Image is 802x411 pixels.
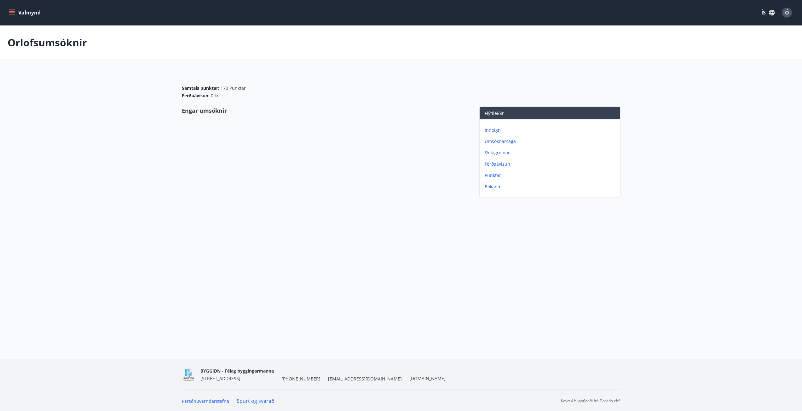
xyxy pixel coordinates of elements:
button: Ó [779,5,794,20]
p: Umsóknarsaga [485,138,618,145]
span: [PHONE_NUMBER] [281,376,320,382]
span: Ferðaávísun : [182,93,210,99]
p: Orlofsumsóknir [8,36,87,49]
a: Persónuverndarstefna [182,398,229,404]
p: Bókanir [485,184,618,190]
a: [DOMAIN_NAME] [409,375,446,381]
p: Punktar [485,172,618,179]
p: Inneign [485,127,618,133]
p: Ferðaávísun [485,161,618,167]
p: Skilagreinar [485,150,618,156]
span: Samtals punktar : [182,85,219,91]
a: Spurt og svarað [237,397,274,404]
span: Engar umsóknir [182,107,227,114]
p: Keyrt á hugbúnaði frá Dorado ehf. [561,398,620,404]
img: BKlGVmlTW1Qrz68WFGMFQUcXHWdQd7yePWMkvn3i.png [182,368,195,381]
span: [EMAIL_ADDRESS][DOMAIN_NAME] [328,376,402,382]
span: Flýtileiðir [485,110,504,116]
span: [STREET_ADDRESS] [200,375,240,381]
span: 0 kr. [211,93,220,99]
button: ÍS [758,7,778,18]
span: BYGGIÐN - Félag byggingarmanna [200,368,274,374]
span: 170 Punktar [221,85,246,91]
button: menu [8,7,43,18]
span: Ó [785,9,789,16]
